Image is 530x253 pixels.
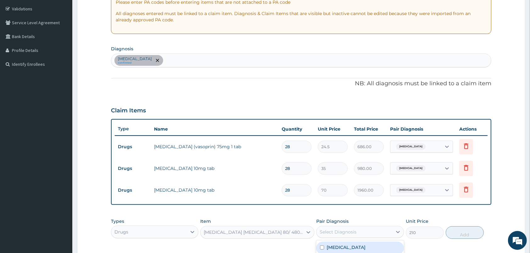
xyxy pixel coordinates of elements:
th: Type [115,123,151,135]
td: [MEDICAL_DATA] (vasoprin) 75mg 1 tab [151,140,279,153]
h3: Claim Items [111,107,146,114]
p: All diagnoses entered must be linked to a claim item. Diagnosis & Claim Items that are visible bu... [116,10,487,23]
label: [MEDICAL_DATA] [327,244,366,250]
small: confirmed [118,61,152,65]
label: Item [200,218,211,224]
div: Minimize live chat window [103,3,118,18]
span: We're online! [36,79,87,143]
label: Unit Price [406,218,428,224]
div: Select Diagnosis [320,229,356,235]
td: Drugs [115,184,151,196]
th: Actions [456,123,488,135]
th: Name [151,123,279,135]
div: [MEDICAL_DATA] [MEDICAL_DATA] 80/ 480MG [204,229,303,235]
label: Diagnosis [111,46,133,52]
th: Unit Price [315,123,351,135]
th: Pair Diagnosis [387,123,456,135]
td: [MEDICAL_DATA] 10mg tab [151,184,279,196]
td: Drugs [115,163,151,174]
label: Types [111,219,124,224]
img: d_794563401_company_1708531726252_794563401 [12,31,25,47]
span: [MEDICAL_DATA] [396,165,426,171]
span: [MEDICAL_DATA] [396,143,426,150]
div: Chat with us now [33,35,106,43]
th: Total Price [351,123,387,135]
span: [MEDICAL_DATA] [396,187,426,193]
button: Add [446,226,484,239]
td: Drugs [115,141,151,153]
div: Drugs [114,229,128,235]
th: Quantity [279,123,315,135]
p: NB: All diagnosis must be linked to a claim item [111,80,491,88]
p: [MEDICAL_DATA] [118,56,152,61]
textarea: Type your message and hit 'Enter' [3,172,120,194]
td: [MEDICAL_DATA] 10mg tab [151,162,279,175]
span: remove selection option [155,58,160,63]
label: Pair Diagnosis [316,218,349,224]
